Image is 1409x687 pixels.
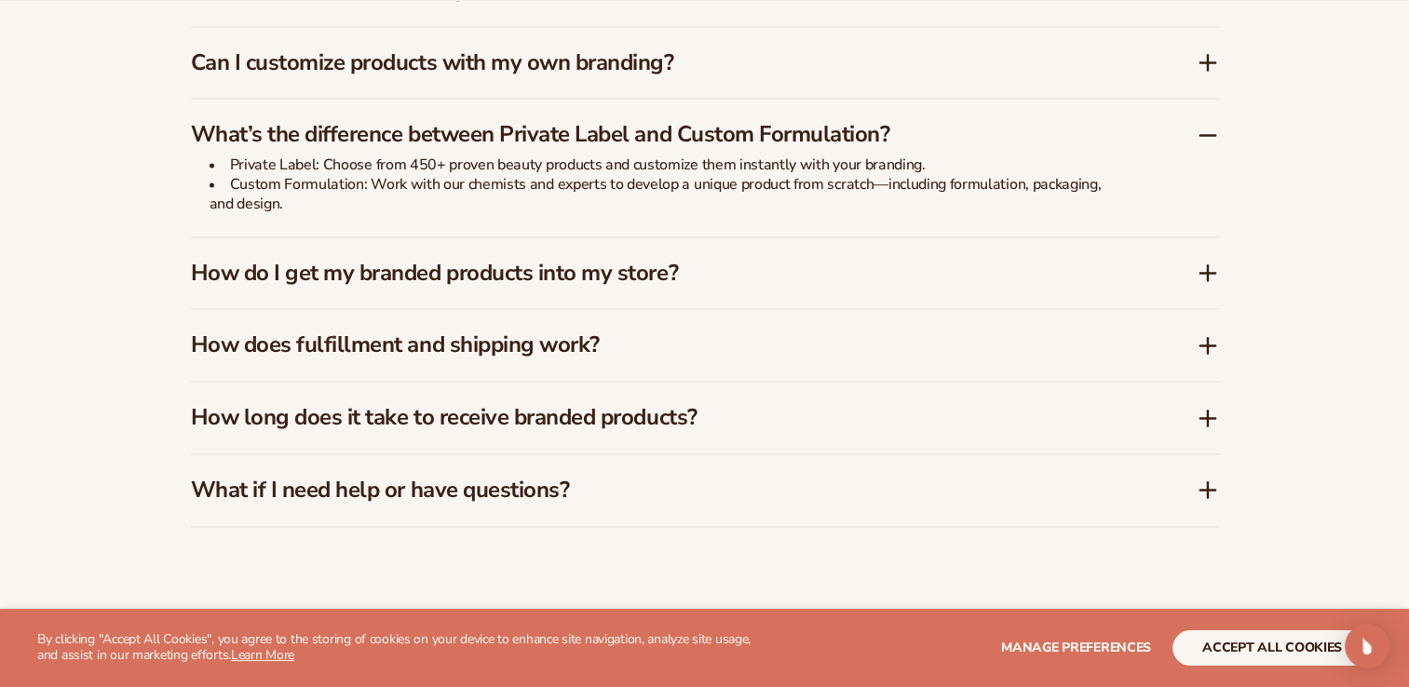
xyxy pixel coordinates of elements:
div: Open Intercom Messenger [1345,624,1389,668]
h3: How do I get my branded products into my store? [191,260,1141,287]
h3: How does fulfillment and shipping work? [191,331,1141,358]
p: By clicking "Accept All Cookies", you agree to the storing of cookies on your device to enhance s... [37,632,765,664]
h3: How long does it take to receive branded products? [191,404,1141,431]
span: Manage preferences [1001,639,1151,656]
button: accept all cookies [1172,630,1372,666]
h3: What if I need help or have questions? [191,477,1141,504]
button: Manage preferences [1001,630,1151,666]
h3: What’s the difference between Private Label and Custom Formulation? [191,121,1141,148]
li: Private Label: Choose from 450+ proven beauty products and customize them instantly with your bra... [210,155,1122,175]
li: Custom Formulation: Work with our chemists and experts to develop a unique product from scratch—i... [210,175,1122,214]
a: Learn More [231,646,294,664]
h3: Can I customize products with my own branding? [191,49,1141,76]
